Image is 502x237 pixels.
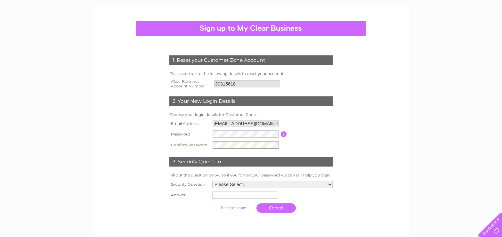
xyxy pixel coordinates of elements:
[428,27,442,32] a: Energy
[168,171,334,179] td: Fill out the question below so if you forget your password we can still help you login.
[446,27,466,32] a: Telecoms
[482,27,498,32] a: Contact
[168,118,211,129] th: Email Address
[469,27,479,32] a: Blog
[381,3,425,11] a: 0333 014 3131
[169,157,333,167] div: 3. Security Question
[18,17,50,36] img: logo.png
[100,4,403,31] div: Clear Business is a trading name of Verastar Limited (registered in [GEOGRAPHIC_DATA] No. 3667643...
[256,203,296,213] a: Cancel
[168,111,334,118] td: Choose your login details for Customer Zone.
[168,190,211,200] th: Answer
[168,129,211,139] th: Password
[168,179,211,190] th: Security Question
[168,139,211,151] th: Confirm Password
[168,78,213,90] th: Clear Business Account Number
[214,203,253,212] input: Submit
[168,70,334,78] td: Please complete the following details to reset your account.
[169,55,333,65] div: 1. Reset your Customer Zone Account
[169,96,333,106] div: 2. Your New Login Details
[412,27,425,32] a: Water
[281,131,287,137] input: Information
